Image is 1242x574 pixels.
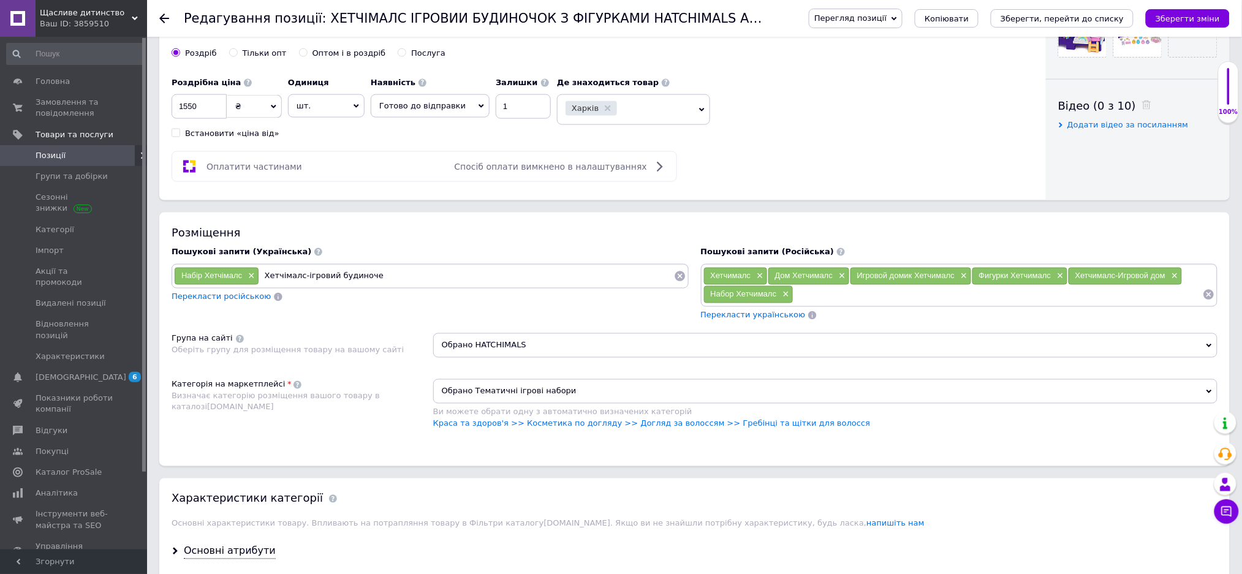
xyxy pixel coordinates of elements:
p: Поместите каждое яйцо Hatchimals в бассейн, наполните облако водой и наклоните, чтобы вылить раду... [12,58,412,96]
h1: Редагування позиції: ХЕТЧІМАЛС ІГРОВИЙ БУДИНОЧОК З ФІГУРКАМИ HATCHIMALS ALIVE HATCHI-NURSERY [184,11,893,26]
b: Залишки [496,78,537,87]
div: Оптом і в роздріб [312,48,386,59]
span: × [754,271,763,282]
span: Відео (0 з 10) [1058,99,1136,112]
span: Товари та послуги [36,129,113,140]
span: × [779,290,789,300]
span: Набір Хетчімалс [181,271,242,281]
body: Редактор, 070771CF-B7B9-4FD8-902B-86BFCA4F96F3 [12,12,412,243]
span: Аналітика [36,488,78,499]
span: Готово до відправки [379,101,466,110]
b: Одиниця [288,78,329,87]
span: шт. [288,94,365,118]
a: напишіть нам [866,519,925,528]
div: Повернутися назад [159,13,169,23]
span: Інструменти веб-майстра та SEO [36,508,113,531]
span: Управління сайтом [36,541,113,563]
span: Хетчималс-Игровой дом [1075,271,1165,281]
span: Фигурки Хетчималс [979,271,1051,281]
button: Зберегти зміни [1146,9,1230,28]
span: Оберіть групу для розміщення товару на вашому сайті [172,346,404,355]
i: Зберегти, перейти до списку [1001,14,1124,23]
span: × [836,271,846,282]
div: Ваш ID: 3859510 [40,18,147,29]
span: Щасливе дитинство [40,7,132,18]
span: Обрано Тематичні ігрові набори [433,379,1217,404]
span: Перекласти російською [172,292,271,301]
div: 100% Якість заповнення [1218,61,1239,123]
span: Додати відео за посиланням [1067,120,1189,129]
div: Основні атрибути [184,545,276,559]
span: × [958,271,967,282]
span: Дом Хетчималс [775,271,833,281]
span: Відновлення позицій [36,319,113,341]
b: Наявність [371,78,415,87]
span: [DEMOGRAPHIC_DATA] [36,372,126,383]
button: Зберегти, перейти до списку [991,9,1134,28]
button: Чат з покупцем [1214,499,1239,524]
span: Оплатити частинами [206,162,302,172]
span: Хетчималс [711,271,751,281]
i: Зберегти зміни [1156,14,1220,23]
span: Сезонні знижки [36,192,113,214]
span: Головна [36,76,70,87]
span: Категорії [36,224,74,235]
span: Перегляд позиції [814,13,887,23]
span: × [1168,271,1178,282]
span: Показники роботи компанії [36,393,113,415]
b: Де знаходиться товар [557,78,659,87]
span: Харків [572,104,599,112]
span: Групи та добірки [36,171,108,182]
span: Позиції [36,150,66,161]
span: Характеристики [36,351,105,362]
div: Послуга [411,48,445,59]
span: Копіювати [925,14,969,23]
span: Замовлення та повідомлення [36,97,113,119]
span: Спосіб оплати вимкнено в налаштуваннях [455,162,647,172]
div: 100% [1219,108,1238,116]
span: Игровой домик Хетчималс [857,271,955,281]
div: Тільки опт [243,48,287,59]
span: Основні характеристики товару. Впливають на потрапляння товару в Фільтри каталогу [DOMAIN_NAME] .... [172,519,925,528]
span: Акції та промокоди [36,266,113,288]
div: Група на сайті [172,333,233,344]
div: Розміщення [172,225,1217,240]
span: Перекласти українською [701,311,806,320]
span: ₴ [235,102,241,111]
p: Добавьте к своей ролевой игре 4 соска, тканевое одеяло, детское кресло, мобильный телефон, холоди... [12,138,412,176]
b: Роздрібна ціна [172,78,241,87]
p: С вашей любовью и заботой вы можете волшебным образом оживить четырех персонажей Hatchimals Alive... [12,12,412,50]
input: Пошук [6,43,144,65]
span: 6 [129,372,141,382]
input: 0 [172,94,227,119]
span: Видалені позиції [36,298,106,309]
div: Встановити «ціна від» [185,128,279,139]
a: Краса та здоров'я >> Косметика по догляду >> Догляд за волоссям >> Гребінці та щітки для волосся [433,419,871,428]
span: Каталог ProSale [36,467,102,478]
div: Категорія на маркетплейсі [172,379,285,390]
span: Визначає категорію розміщення вашого товару в каталозі [DOMAIN_NAME] [172,391,380,412]
span: Пошукові запити (Російська) [701,247,835,256]
span: Відгуки [36,425,67,436]
p: Кормите своих Hatchimals на кухне, играйте на горке, читайте в игровой комнате, дремайте, покажит... [12,105,412,130]
span: Імпорт [36,245,64,256]
div: Характеристики категорії [172,491,323,506]
div: Ви можете обрати одну з автоматично визначених категорій [433,407,1217,418]
span: × [245,271,255,282]
div: Роздріб [185,48,217,59]
span: × [1054,271,1064,282]
span: Покупці [36,446,69,457]
input: - [496,94,551,119]
span: Набор Хетчималс [711,290,777,299]
span: Обрано HATCHIMALS [433,333,1217,358]
span: Пошукові запити (Українська) [172,247,311,256]
button: Копіювати [915,9,979,28]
